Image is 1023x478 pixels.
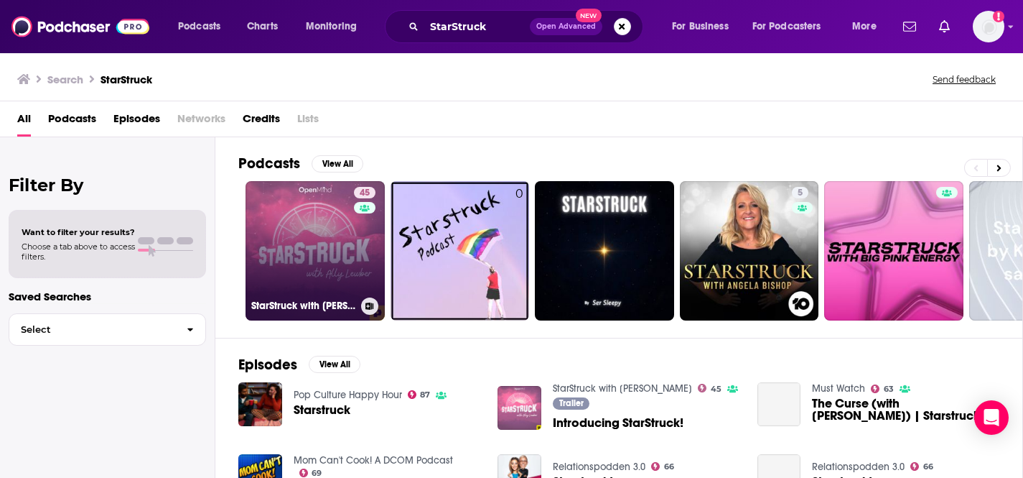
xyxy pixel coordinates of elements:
a: 5 [680,181,819,321]
a: EpisodesView All [238,356,360,374]
span: Lists [297,107,319,137]
span: For Podcasters [752,17,821,37]
span: 66 [664,464,674,470]
span: Networks [177,107,225,137]
a: Introducing StarStruck! [553,417,683,429]
a: Relationspodden 3.0 [812,461,905,473]
span: Monitoring [306,17,357,37]
a: The Curse (with Emer Kenny) | Starstruck S2 | Suspicion | Starstruck (ITV) [812,397,999,422]
span: Logged in as megcassidy [973,11,1004,42]
a: 45 [698,384,721,392]
a: Starstruck [294,404,350,416]
button: Send feedback [928,73,1000,86]
a: 45 [354,187,375,198]
a: Show notifications dropdown [897,14,922,39]
button: open menu [662,15,747,38]
button: Open AdvancedNew [530,18,602,35]
span: Charts [247,17,278,37]
span: 69 [312,470,322,477]
img: Podchaser - Follow, Share and Rate Podcasts [11,13,149,40]
button: View All [309,356,360,373]
div: 0 [515,187,523,315]
a: PodcastsView All [238,155,363,173]
img: User Profile [973,11,1004,42]
span: Select [9,325,175,334]
img: Introducing StarStruck! [498,386,541,430]
span: For Business [672,17,729,37]
p: Saved Searches [9,290,206,303]
a: StarStruck with Ally Lewber [553,382,692,395]
div: Search podcasts, credits, & more... [398,10,657,43]
a: Mom Can't Cook! A DCOM Podcast [294,454,453,466]
button: View All [312,155,363,173]
h2: Episodes [238,356,297,374]
h2: Podcasts [238,155,300,173]
span: More [852,17,877,37]
h3: StarStruck [101,73,152,86]
h3: StarStruck with [PERSON_NAME] [251,300,355,312]
button: open menu [296,15,375,38]
button: open menu [842,15,894,38]
span: 5 [798,186,803,201]
span: Trailer [559,399,584,408]
a: 66 [910,462,933,471]
button: open menu [168,15,239,38]
a: Must Watch [812,382,865,395]
span: 87 [420,392,430,398]
h3: Search [47,73,83,86]
span: The Curse (with [PERSON_NAME]) | Starstruck S2 | Suspicion | Starstruck (ITV) [812,397,999,422]
span: 66 [923,464,933,470]
a: 45StarStruck with [PERSON_NAME] [246,181,385,321]
a: Show notifications dropdown [933,14,956,39]
span: New [576,9,602,22]
a: 69 [299,469,322,477]
img: Starstruck [238,382,282,426]
a: Credits [243,107,280,137]
svg: Add a profile image [993,11,1004,22]
span: Choose a tab above to access filters. [22,242,135,262]
button: open menu [743,15,842,38]
a: 63 [871,385,894,393]
a: 87 [408,390,431,399]
a: Pop Culture Happy Hour [294,389,402,401]
span: 45 [711,386,721,392]
span: Want to filter your results? [22,227,135,237]
a: Relationspodden 3.0 [553,461,645,473]
h2: Filter By [9,175,206,196]
a: Podcasts [48,107,96,137]
button: Show profile menu [973,11,1004,42]
a: Charts [238,15,286,38]
span: Open Advanced [536,23,596,30]
input: Search podcasts, credits, & more... [424,15,530,38]
span: Podcasts [178,17,220,37]
div: Open Intercom Messenger [974,400,1009,435]
span: 63 [884,386,894,392]
button: Select [9,313,206,346]
a: The Curse (with Emer Kenny) | Starstruck S2 | Suspicion | Starstruck (ITV) [757,382,801,426]
a: 66 [651,462,674,471]
a: 0 [391,181,530,321]
a: 5 [792,187,808,198]
a: Episodes [113,107,160,137]
a: All [17,107,31,137]
span: 45 [360,186,370,201]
